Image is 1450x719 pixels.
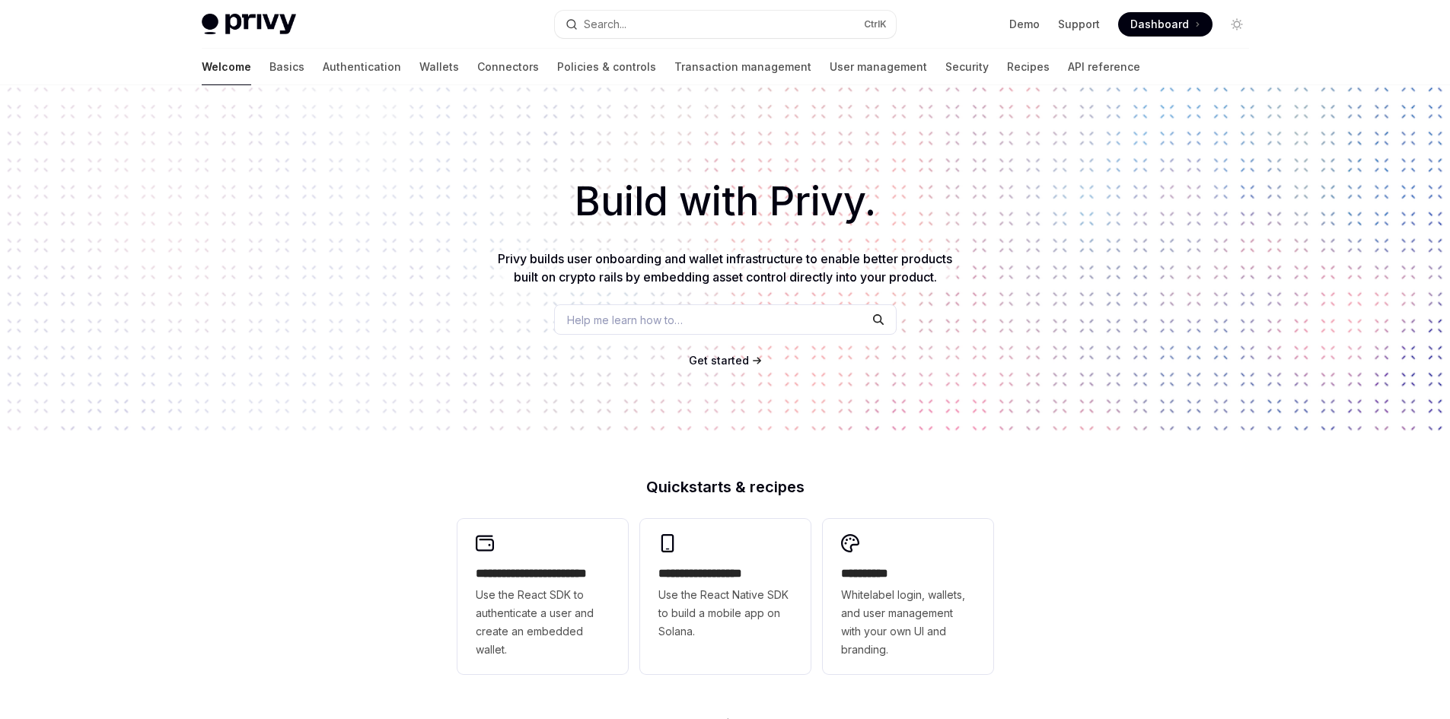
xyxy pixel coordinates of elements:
[1118,12,1213,37] a: Dashboard
[689,353,749,368] a: Get started
[1058,17,1100,32] a: Support
[1068,49,1140,85] a: API reference
[202,14,296,35] img: light logo
[269,49,304,85] a: Basics
[945,49,989,85] a: Security
[864,18,887,30] span: Ctrl K
[830,49,927,85] a: User management
[457,479,993,495] h2: Quickstarts & recipes
[476,586,610,659] span: Use the React SDK to authenticate a user and create an embedded wallet.
[1007,49,1050,85] a: Recipes
[674,49,811,85] a: Transaction management
[498,251,952,285] span: Privy builds user onboarding and wallet infrastructure to enable better products built on crypto ...
[1009,17,1040,32] a: Demo
[584,15,626,33] div: Search...
[689,354,749,367] span: Get started
[24,172,1426,231] h1: Build with Privy.
[841,586,975,659] span: Whitelabel login, wallets, and user management with your own UI and branding.
[557,49,656,85] a: Policies & controls
[555,11,896,38] button: Search...CtrlK
[567,312,683,328] span: Help me learn how to…
[1130,17,1189,32] span: Dashboard
[823,519,993,674] a: **** *****Whitelabel login, wallets, and user management with your own UI and branding.
[640,519,811,674] a: **** **** **** ***Use the React Native SDK to build a mobile app on Solana.
[658,586,792,641] span: Use the React Native SDK to build a mobile app on Solana.
[1225,12,1249,37] button: Toggle dark mode
[202,49,251,85] a: Welcome
[323,49,401,85] a: Authentication
[477,49,539,85] a: Connectors
[419,49,459,85] a: Wallets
